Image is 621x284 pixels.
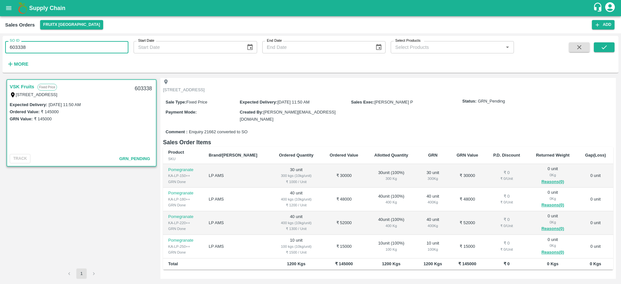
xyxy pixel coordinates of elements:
div: ₹ 0 / Unit [491,199,523,205]
button: Add [592,20,615,29]
button: open drawer [1,1,16,16]
button: page 1 [76,268,87,279]
button: Reasons(0) [533,225,573,233]
span: Enquiry 21662 converted to SO [189,129,247,135]
b: Ordered Value [330,153,358,158]
div: 603338 [131,81,156,96]
b: Supply Chain [29,5,65,11]
div: ₹ 1000 / Unit [276,179,317,185]
div: 400 Kg [421,199,444,205]
b: 1200 Kgs [287,261,305,266]
div: 300 kgs (10kg/unit) [276,173,317,179]
td: ₹ 48000 [322,188,366,211]
span: [PERSON_NAME][EMAIL_ADDRESS][DOMAIN_NAME] [240,110,335,122]
div: 0 Kg [533,196,573,202]
td: ₹ 30000 [322,164,366,188]
button: Choose date [244,41,256,53]
div: 40 unit [421,193,444,205]
div: SKU [168,156,198,162]
div: 300 Kg [371,176,411,181]
b: 1200 Kgs [424,261,442,266]
b: Total [168,261,178,266]
td: LP AMS [203,188,271,211]
label: End Date [267,38,282,43]
span: Fixed Price [186,100,207,104]
div: ₹ 1200 / Unit [276,202,317,208]
div: 400 kgs (10kg/unit) [276,220,317,226]
div: ₹ 1300 / Unit [276,226,317,232]
div: 400 Kg [371,223,411,229]
p: Pomegranate [168,190,198,196]
td: 0 unit [578,188,613,211]
div: 400 Kg [421,223,444,229]
td: ₹ 48000 [449,188,485,211]
b: GRN [428,153,438,158]
label: ₹ 145000 [41,109,59,114]
div: ₹ 1500 / Unit [276,249,317,255]
div: 0 unit [533,190,573,209]
p: Pomegranate [168,237,198,244]
div: ₹ 0 [491,240,523,246]
div: ₹ 0 / Unit [491,176,523,181]
strong: More [14,61,28,67]
div: ₹ 0 [491,193,523,200]
label: SO ID [10,38,19,43]
div: 0 unit [533,213,573,233]
p: Pomegranate [168,167,198,173]
div: ₹ 0 [491,217,523,223]
b: ₹ 145000 [458,261,476,266]
div: GRN Done [168,249,198,255]
td: ₹ 52000 [449,211,485,235]
td: LP AMS [203,164,271,188]
label: Created By : [240,110,263,115]
div: 100 Kg [421,246,444,252]
label: Expected Delivery : [240,100,277,104]
div: ₹ 0 / Unit [491,223,523,229]
div: 300 Kg [421,176,444,181]
input: Select Products [393,43,501,51]
div: 30 unit [421,170,444,182]
p: [STREET_ADDRESS] [163,87,205,93]
a: Supply Chain [29,4,593,13]
b: GRN Value [457,153,478,158]
span: GRN_Pending [478,98,505,104]
div: 30 unit ( 100 %) [371,170,411,182]
div: Sales Orders [5,21,35,29]
div: KA-LP-180++ [168,196,198,202]
td: ₹ 15000 [322,235,366,258]
label: [STREET_ADDRESS] [16,92,58,97]
div: 400 Kg [371,199,411,205]
input: End Date [262,41,370,53]
span: [DATE] 11:50 AM [278,100,310,104]
label: Sales Exec : [351,100,374,104]
button: Choose date [373,41,385,53]
h6: Sales Order Items [163,138,613,147]
td: 30 unit [271,164,322,188]
button: Reasons(0) [533,178,573,186]
b: 0 Kgs [590,261,601,266]
span: [PERSON_NAME] P [375,100,413,104]
td: 0 unit [578,164,613,188]
td: 40 unit [271,188,322,211]
td: 40 unit [271,211,322,235]
div: 10 unit ( 100 %) [371,240,411,252]
td: 0 unit [578,211,613,235]
button: More [5,59,30,70]
b: 0 Kgs [547,261,558,266]
b: Gap(Loss) [585,153,606,158]
div: 0 unit [533,166,573,185]
div: KA-LP-220++ [168,220,198,226]
input: Start Date [134,41,241,53]
td: 0 unit [578,235,613,258]
b: 1200 Kgs [382,261,400,266]
td: 10 unit [271,235,322,258]
input: Enter SO ID [5,41,128,53]
a: VSK Fruits [10,82,34,91]
td: ₹ 30000 [449,164,485,188]
b: Returned Weight [536,153,570,158]
td: LP AMS [203,235,271,258]
div: 100 kgs (10kg/unit) [276,244,317,249]
div: 400 kgs (10kg/unit) [276,196,317,202]
div: 0 unit [533,237,573,256]
label: [DATE] 11:50 AM [49,102,81,107]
